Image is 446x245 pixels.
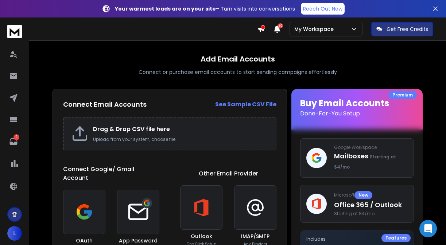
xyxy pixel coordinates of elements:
[63,99,147,110] h2: Connect Email Accounts
[278,23,283,28] span: 50
[388,91,417,99] div: Premium
[301,3,345,15] a: Reach Out Now
[387,25,428,33] p: Get Free Credits
[381,234,411,242] div: Features
[334,191,408,199] p: Microsoft
[354,191,372,199] div: New
[119,237,158,244] h3: App Password
[241,233,269,240] h3: IMAP/SMTP
[201,54,275,64] h1: Add Email Accounts
[76,237,93,244] h3: OAuth
[306,236,408,242] p: Includes
[191,233,212,240] h3: Outlook
[7,25,22,38] img: logo
[199,169,258,178] h1: Other Email Provider
[115,5,295,12] p: – Turn visits into conversations
[334,145,408,150] p: Google Workspace
[139,68,337,76] p: Connect or purchase email accounts to start sending campaigns effortlessly
[334,211,408,217] span: Starting at $4/mo
[334,151,408,171] p: Mailboxes
[6,134,21,149] a: 9
[13,134,19,140] p: 9
[303,5,342,12] p: Reach Out Now
[419,220,437,237] div: Open Intercom Messenger
[294,25,337,33] p: My Workspace
[215,100,276,109] a: See Sample CSV File
[93,137,268,142] p: Upload from your system, choose file
[7,226,22,241] button: L
[371,22,433,36] button: Get Free Credits
[334,200,408,210] p: Office 365 / Outlook
[115,5,216,12] strong: Your warmest leads are on your site
[63,165,159,182] h1: Connect Google/ Gmail Account
[300,98,414,118] h1: Buy Email Accounts
[300,109,414,118] p: Done-For-You Setup
[93,125,268,134] h2: Drag & Drop CSV file here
